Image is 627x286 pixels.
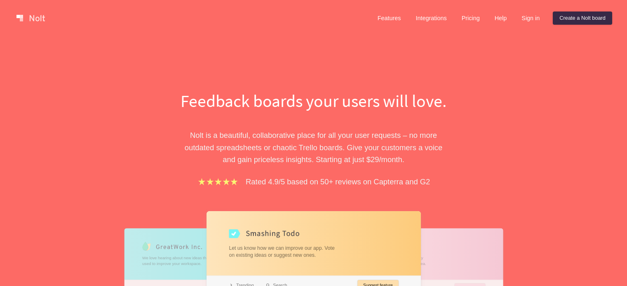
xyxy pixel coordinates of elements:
[515,12,546,25] a: Sign in
[171,89,456,113] h1: Feedback boards your users will love.
[171,129,456,165] p: Nolt is a beautiful, collaborative place for all your user requests – no more outdated spreadshee...
[246,176,430,188] p: Rated 4.9/5 based on 50+ reviews on Capterra and G2
[197,177,239,186] img: stars.b067e34983.png
[371,12,408,25] a: Features
[488,12,514,25] a: Help
[455,12,486,25] a: Pricing
[553,12,612,25] a: Create a Nolt board
[409,12,453,25] a: Integrations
